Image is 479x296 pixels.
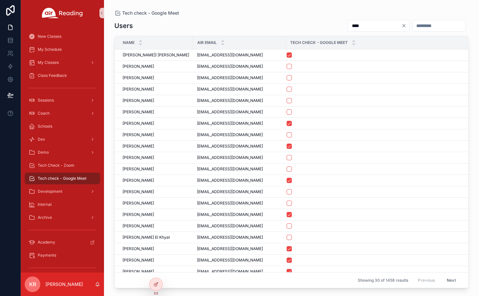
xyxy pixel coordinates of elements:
a: Development [25,186,100,197]
span: [PERSON_NAME] [123,132,154,137]
span: [EMAIL_ADDRESS][DOMAIN_NAME] [197,166,263,172]
a: Coach [25,107,100,119]
span: Coach [38,111,50,116]
span: [EMAIL_ADDRESS][DOMAIN_NAME] [197,132,263,137]
span: [EMAIL_ADDRESS][DOMAIN_NAME] [197,223,263,229]
span: Class Feedback [38,73,67,78]
a: My Schedule [25,44,100,55]
span: Academy [38,240,55,245]
span: [PERSON_NAME] [123,144,154,149]
span: [PERSON_NAME] [123,178,154,183]
span: Tech check - Google Meet [38,176,86,181]
a: Payments [25,249,100,261]
span: [EMAIL_ADDRESS][DOMAIN_NAME] [197,98,263,103]
span: [EMAIL_ADDRESS][DOMAIN_NAME] [197,52,263,58]
span: [PERSON_NAME] [123,212,154,217]
span: [PERSON_NAME] [123,269,154,274]
img: App logo [42,8,83,18]
button: Clear [401,23,409,28]
p: [PERSON_NAME] [45,281,83,288]
span: Air Email [197,40,217,45]
span: [EMAIL_ADDRESS][DOMAIN_NAME] [197,178,263,183]
a: Sessions [25,94,100,106]
div: scrollable content [21,26,104,273]
span: [EMAIL_ADDRESS][DOMAIN_NAME] [197,144,263,149]
span: [PERSON_NAME] [123,87,154,92]
span: ([PERSON_NAME]) [PERSON_NAME] [123,52,189,58]
span: [EMAIL_ADDRESS][DOMAIN_NAME] [197,64,263,69]
span: [PERSON_NAME] [123,189,154,194]
span: [PERSON_NAME] [123,121,154,126]
a: Internal [25,199,100,210]
a: Class Feedback [25,70,100,81]
a: My Classes [25,57,100,68]
span: [EMAIL_ADDRESS][DOMAIN_NAME] [197,155,263,160]
span: Development [38,189,62,194]
span: Schools [38,124,52,129]
a: Tech Check - Zoom [25,160,100,171]
a: Academy [25,236,100,248]
span: My Schedule [38,47,62,52]
a: Schools [25,120,100,132]
a: Tech check - Google Meet [114,10,179,16]
a: Tech check - Google Meet [25,173,100,184]
span: [EMAIL_ADDRESS][DOMAIN_NAME] [197,109,263,115]
button: Next [442,275,460,285]
a: Dev [25,134,100,145]
span: Name [123,40,135,45]
span: [PERSON_NAME] [123,246,154,251]
span: Archive [38,215,52,220]
span: [PERSON_NAME] [123,75,154,80]
span: Tech Check - Zoom [38,163,74,168]
span: Sessions [38,98,54,103]
span: New Classes [38,34,61,39]
span: [EMAIL_ADDRESS][DOMAIN_NAME] [197,189,263,194]
span: [PERSON_NAME] [123,98,154,103]
a: Archive [25,212,100,223]
span: [EMAIL_ADDRESS][DOMAIN_NAME] [197,87,263,92]
span: [EMAIL_ADDRESS][DOMAIN_NAME] [197,212,263,217]
span: [PERSON_NAME] [123,155,154,160]
span: [EMAIL_ADDRESS][DOMAIN_NAME] [197,235,263,240]
span: [PERSON_NAME] [123,64,154,69]
span: [PERSON_NAME] [123,223,154,229]
span: Dev [38,137,45,142]
span: [EMAIL_ADDRESS][DOMAIN_NAME] [197,269,263,274]
span: Showing 30 of 1458 results [358,278,408,283]
span: Payments [38,253,56,258]
span: [EMAIL_ADDRESS][DOMAIN_NAME] [197,258,263,263]
span: KR [29,280,36,288]
span: [PERSON_NAME] [123,109,154,115]
span: [PERSON_NAME] [123,258,154,263]
span: Demo [38,150,49,155]
span: [EMAIL_ADDRESS][DOMAIN_NAME] [197,246,263,251]
span: Tech check - Google Meet [122,10,179,16]
span: [PERSON_NAME] El Khyat [123,235,170,240]
span: Internal [38,202,52,207]
span: Tech Check - Google Meet [290,40,348,45]
a: New Classes [25,31,100,42]
span: My Classes [38,60,59,65]
h1: Users [114,21,133,30]
span: [EMAIL_ADDRESS][DOMAIN_NAME] [197,121,263,126]
span: [PERSON_NAME] [123,201,154,206]
a: Demo [25,147,100,158]
span: [PERSON_NAME] [123,166,154,172]
span: [EMAIL_ADDRESS][DOMAIN_NAME] [197,201,263,206]
span: [EMAIL_ADDRESS][DOMAIN_NAME] [197,75,263,80]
